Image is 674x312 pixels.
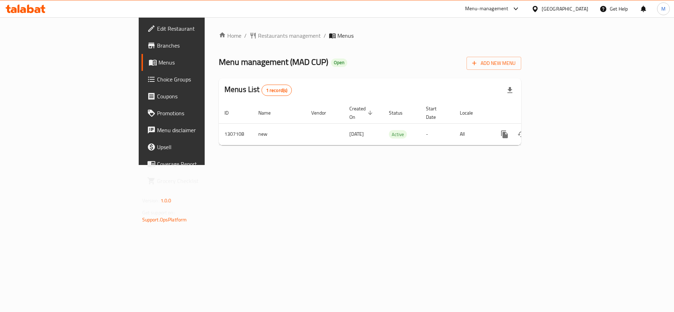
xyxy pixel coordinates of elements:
[501,82,518,99] div: Export file
[253,123,306,145] td: new
[324,31,326,40] li: /
[249,31,321,40] a: Restaurants management
[142,172,251,189] a: Grocery Checklist
[258,31,321,40] span: Restaurants management
[389,130,407,139] span: Active
[420,123,454,145] td: -
[142,105,251,122] a: Promotions
[142,208,175,217] span: Get support on:
[157,41,246,50] span: Branches
[513,126,530,143] button: Change Status
[219,102,570,145] table: enhanced table
[349,104,375,121] span: Created On
[349,129,364,139] span: [DATE]
[219,31,521,40] nav: breadcrumb
[465,5,508,13] div: Menu-management
[262,87,292,94] span: 1 record(s)
[157,75,246,84] span: Choice Groups
[142,155,251,172] a: Coverage Report
[472,59,516,68] span: Add New Menu
[337,31,354,40] span: Menus
[496,126,513,143] button: more
[142,20,251,37] a: Edit Restaurant
[161,196,171,205] span: 1.0.0
[142,71,251,88] a: Choice Groups
[331,59,347,67] div: Open
[426,104,446,121] span: Start Date
[331,60,347,66] span: Open
[467,57,521,70] button: Add New Menu
[157,24,246,33] span: Edit Restaurant
[158,58,246,67] span: Menus
[142,54,251,71] a: Menus
[157,109,246,117] span: Promotions
[157,92,246,100] span: Coupons
[258,109,280,117] span: Name
[142,196,160,205] span: Version:
[224,109,238,117] span: ID
[491,102,570,124] th: Actions
[454,123,491,145] td: All
[142,122,251,139] a: Menu disclaimer
[224,84,292,96] h2: Menus List
[389,130,407,139] div: Active
[661,5,666,13] span: M
[219,54,328,70] span: Menu management ( MAD CUP )
[157,160,246,168] span: Coverage Report
[142,139,251,155] a: Upsell
[542,5,588,13] div: [GEOGRAPHIC_DATA]
[157,126,246,134] span: Menu disclaimer
[389,109,412,117] span: Status
[157,177,246,185] span: Grocery Checklist
[311,109,335,117] span: Vendor
[460,109,482,117] span: Locale
[142,215,187,224] a: Support.OpsPlatform
[142,88,251,105] a: Coupons
[157,143,246,151] span: Upsell
[142,37,251,54] a: Branches
[261,85,292,96] div: Total records count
